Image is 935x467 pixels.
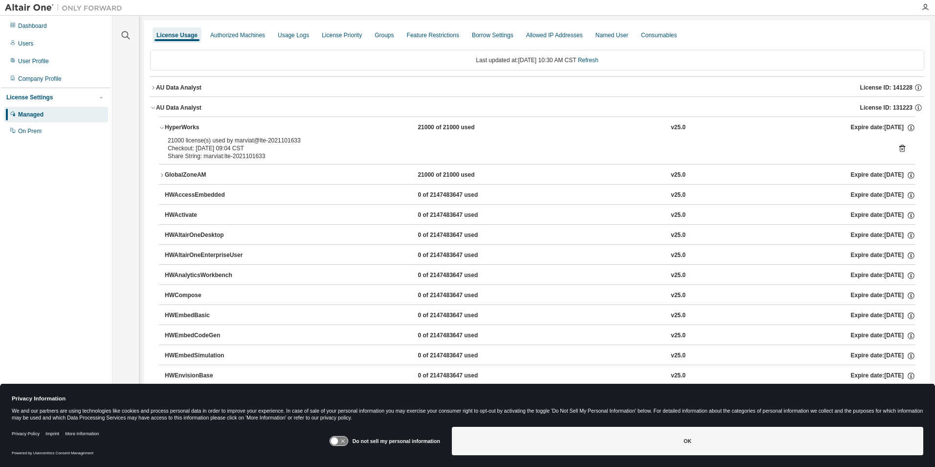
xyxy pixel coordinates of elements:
[671,171,686,180] div: v25.0
[850,211,915,220] div: Expire date: [DATE]
[418,372,506,380] div: 0 of 2147483647 used
[407,31,459,39] div: Feature Restrictions
[671,211,686,220] div: v25.0
[165,123,253,132] div: HyperWorks
[671,191,686,200] div: v25.0
[165,345,915,367] button: HWEmbedSimulation0 of 2147483647 usedv25.0Expire date:[DATE]
[165,251,253,260] div: HWAltairOneEnterpriseUser
[168,152,883,160] div: Share String: marviat:lte-2021101633
[850,171,915,180] div: Expire date: [DATE]
[418,191,506,200] div: 0 of 2147483647 used
[159,164,915,186] button: GlobalZoneAM21000 of 21000 usedv25.0Expire date:[DATE]
[472,31,513,39] div: Borrow Settings
[156,31,198,39] div: License Usage
[165,311,253,320] div: HWEmbedBasic
[168,137,883,144] div: 21000 license(s) used by marviat@lte-2021101633
[165,171,253,180] div: GlobalZoneAM
[671,291,686,300] div: v25.0
[165,372,253,380] div: HWEnvisionBase
[850,231,915,240] div: Expire date: [DATE]
[418,311,506,320] div: 0 of 2147483647 used
[850,271,915,280] div: Expire date: [DATE]
[671,271,686,280] div: v25.0
[526,31,583,39] div: Allowed IP Addresses
[165,211,253,220] div: HWActivate
[165,191,253,200] div: HWAccessEmbedded
[165,205,915,226] button: HWActivate0 of 2147483647 usedv25.0Expire date:[DATE]
[150,50,924,70] div: Last updated at: [DATE] 10:30 AM CST
[418,291,506,300] div: 0 of 2147483647 used
[18,22,47,30] div: Dashboard
[418,251,506,260] div: 0 of 2147483647 used
[156,104,201,112] div: AU Data Analyst
[671,251,686,260] div: v25.0
[165,231,253,240] div: HWAltairOneDesktop
[165,185,915,206] button: HWAccessEmbedded0 of 2147483647 usedv25.0Expire date:[DATE]
[165,331,253,340] div: HWEmbedCodeGen
[860,84,913,92] span: License ID: 141228
[150,77,924,98] button: AU Data AnalystLicense ID: 141228
[671,123,686,132] div: v25.0
[671,372,686,380] div: v25.0
[5,3,127,13] img: Altair One
[18,40,33,47] div: Users
[18,127,42,135] div: On Prem
[850,331,915,340] div: Expire date: [DATE]
[641,31,677,39] div: Consumables
[850,311,915,320] div: Expire date: [DATE]
[165,305,915,327] button: HWEmbedBasic0 of 2147483647 usedv25.0Expire date:[DATE]
[165,365,915,387] button: HWEnvisionBase0 of 2147483647 usedv25.0Expire date:[DATE]
[850,291,915,300] div: Expire date: [DATE]
[850,372,915,380] div: Expire date: [DATE]
[18,57,49,65] div: User Profile
[595,31,628,39] div: Named User
[671,231,686,240] div: v25.0
[418,123,506,132] div: 21000 of 21000 used
[860,104,913,112] span: License ID: 131223
[6,93,53,101] div: License Settings
[418,331,506,340] div: 0 of 2147483647 used
[418,211,506,220] div: 0 of 2147483647 used
[168,144,883,152] div: Checkout: [DATE] 09:04 CST
[671,351,686,360] div: v25.0
[165,291,253,300] div: HWCompose
[165,325,915,347] button: HWEmbedCodeGen0 of 2147483647 usedv25.0Expire date:[DATE]
[156,84,201,92] div: AU Data Analyst
[578,57,599,64] a: Refresh
[850,123,915,132] div: Expire date: [DATE]
[165,271,253,280] div: HWAnalyticsWorkbench
[418,231,506,240] div: 0 of 2147483647 used
[418,271,506,280] div: 0 of 2147483647 used
[165,265,915,286] button: HWAnalyticsWorkbench0 of 2147483647 usedv25.0Expire date:[DATE]
[850,251,915,260] div: Expire date: [DATE]
[850,191,915,200] div: Expire date: [DATE]
[418,171,506,180] div: 21000 of 21000 used
[671,331,686,340] div: v25.0
[18,111,44,118] div: Managed
[165,245,915,266] button: HWAltairOneEnterpriseUser0 of 2147483647 usedv25.0Expire date:[DATE]
[322,31,362,39] div: License Priority
[210,31,265,39] div: Authorized Machines
[418,351,506,360] div: 0 of 2147483647 used
[278,31,309,39] div: Usage Logs
[165,351,253,360] div: HWEmbedSimulation
[150,97,924,118] button: AU Data AnalystLicense ID: 131223
[159,117,915,139] button: HyperWorks21000 of 21000 usedv25.0Expire date:[DATE]
[18,75,62,83] div: Company Profile
[671,311,686,320] div: v25.0
[165,285,915,306] button: HWCompose0 of 2147483647 usedv25.0Expire date:[DATE]
[375,31,394,39] div: Groups
[165,225,915,246] button: HWAltairOneDesktop0 of 2147483647 usedv25.0Expire date:[DATE]
[850,351,915,360] div: Expire date: [DATE]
